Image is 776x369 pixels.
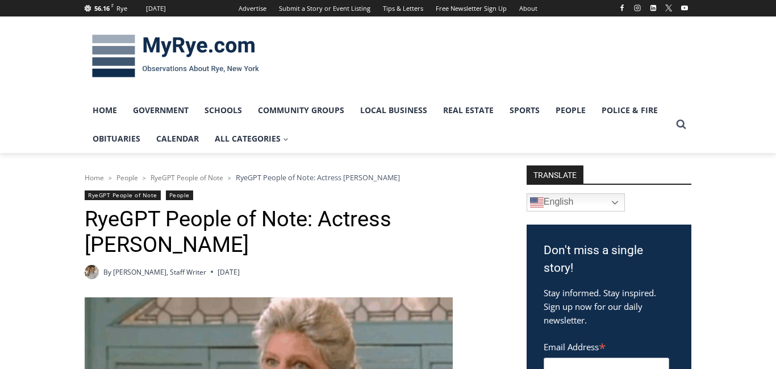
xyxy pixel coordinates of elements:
img: MyRye.com [85,27,266,86]
a: YouTube [678,1,691,15]
span: RyeGPT People of Note: Actress [PERSON_NAME] [236,172,400,183]
a: Police & Fire [594,96,666,125]
a: English [527,193,625,212]
a: Home [85,173,104,183]
a: Linkedin [646,1,660,15]
a: X [662,1,675,15]
a: People [548,96,594,125]
nav: Primary Navigation [85,96,671,154]
a: People [116,173,138,183]
h3: Don't miss a single story! [544,242,674,277]
label: Email Address [544,335,669,356]
div: Rye [116,3,127,14]
nav: Breadcrumbs [85,172,497,183]
a: Real Estate [435,96,502,125]
strong: TRANSLATE [527,165,583,184]
h1: RyeGPT People of Note: Actress [PERSON_NAME] [85,206,497,258]
div: [DATE] [146,3,166,14]
span: All Categories [215,132,289,145]
time: [DATE] [218,267,240,277]
span: By [103,267,111,277]
a: RyeGPT People of Note [85,190,161,200]
a: Instagram [631,1,644,15]
a: All Categories [207,125,297,153]
span: 56.16 [94,4,110,13]
button: View Search Form [671,114,691,135]
span: > [109,174,112,182]
span: F [111,2,114,9]
p: Stay informed. Stay inspired. Sign up now for our daily newsletter. [544,286,674,327]
a: Author image [85,265,99,279]
img: (PHOTO: MyRye.com Summer 2023 intern Beatrice Larzul.) [85,265,99,279]
a: Government [125,96,197,125]
a: Local Business [352,96,435,125]
a: [PERSON_NAME], Staff Writer [113,267,206,277]
img: en [530,196,544,209]
a: RyeGPT People of Note [151,173,223,183]
a: Community Groups [250,96,352,125]
a: Sports [502,96,548,125]
span: > [143,174,146,182]
span: > [228,174,231,182]
a: People [166,190,193,200]
a: Home [85,96,125,125]
a: Schools [197,96,250,125]
a: Obituaries [85,125,148,153]
a: Calendar [148,125,207,153]
a: Facebook [615,1,629,15]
